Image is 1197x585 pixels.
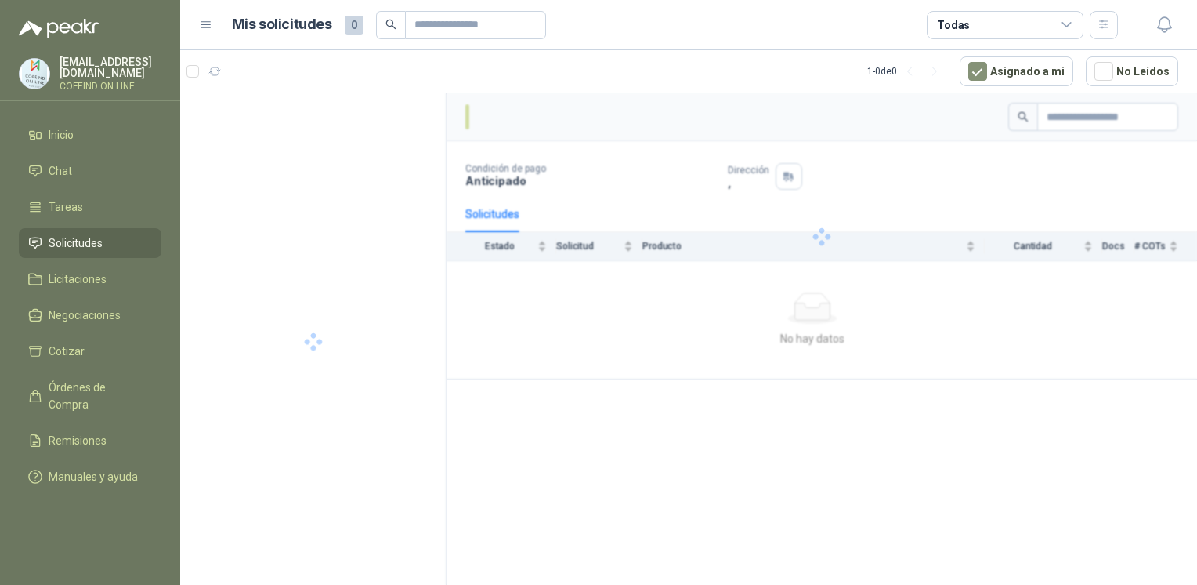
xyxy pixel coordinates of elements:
[49,198,83,216] span: Tareas
[49,379,146,413] span: Órdenes de Compra
[49,126,74,144] span: Inicio
[1086,56,1178,86] button: No Leídos
[49,468,138,485] span: Manuales y ayuda
[19,462,161,492] a: Manuales y ayuda
[385,19,396,30] span: search
[345,16,363,35] span: 0
[19,336,161,366] a: Cotizar
[49,343,85,360] span: Cotizar
[19,120,161,150] a: Inicio
[960,56,1073,86] button: Asignado a mi
[937,16,970,34] div: Todas
[19,300,161,330] a: Negociaciones
[19,264,161,294] a: Licitaciones
[232,13,332,36] h1: Mis solicitudes
[49,234,103,252] span: Solicitudes
[49,307,121,324] span: Negociaciones
[49,271,107,288] span: Licitaciones
[20,59,49,89] img: Company Logo
[19,156,161,186] a: Chat
[19,192,161,222] a: Tareas
[19,372,161,420] a: Órdenes de Compra
[19,19,99,38] img: Logo peakr
[60,82,161,91] p: COFEIND ON LINE
[49,432,107,449] span: Remisiones
[19,426,161,456] a: Remisiones
[49,162,72,180] span: Chat
[60,56,161,78] p: [EMAIL_ADDRESS][DOMAIN_NAME]
[867,59,947,84] div: 1 - 0 de 0
[19,228,161,258] a: Solicitudes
